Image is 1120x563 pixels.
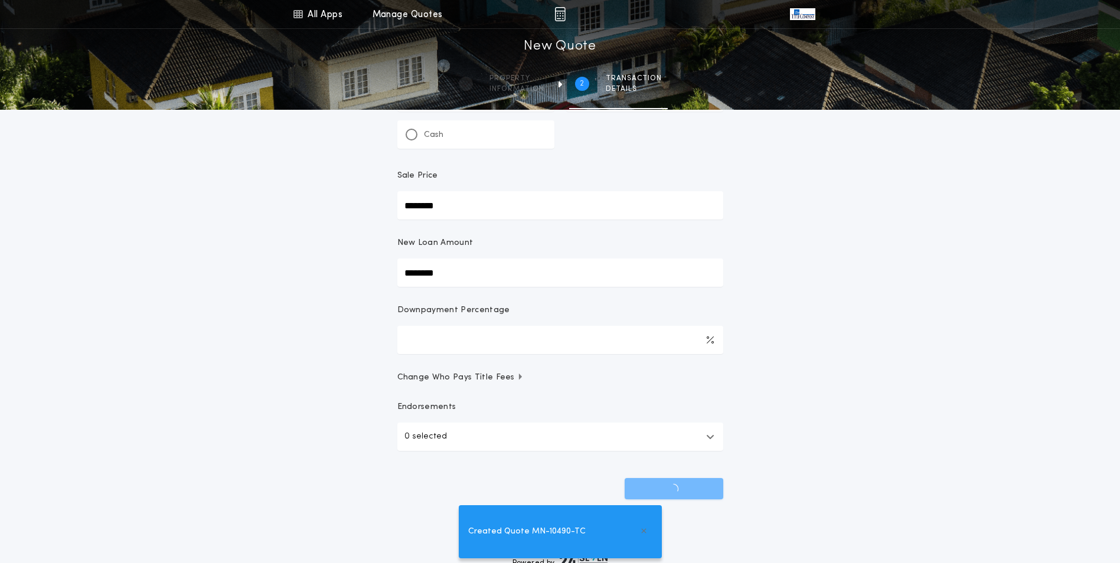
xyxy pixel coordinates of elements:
[397,423,723,451] button: 0 selected
[489,74,544,83] span: Property
[397,401,723,413] p: Endorsements
[397,258,723,287] input: New Loan Amount
[468,525,586,538] span: Created Quote MN-10490-TC
[397,372,723,384] button: Change Who Pays Title Fees
[404,430,447,444] p: 0 selected
[790,8,815,20] img: vs-icon
[606,74,662,83] span: Transaction
[606,84,662,94] span: details
[397,237,474,249] p: New Loan Amount
[554,7,566,21] img: img
[489,84,544,94] span: information
[580,79,584,89] h2: 2
[397,170,438,182] p: Sale Price
[424,129,443,141] p: Cash
[524,37,596,56] h1: New Quote
[397,326,723,354] input: Downpayment Percentage
[397,305,510,316] p: Downpayment Percentage
[397,191,723,220] input: Sale Price
[397,372,524,384] span: Change Who Pays Title Fees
